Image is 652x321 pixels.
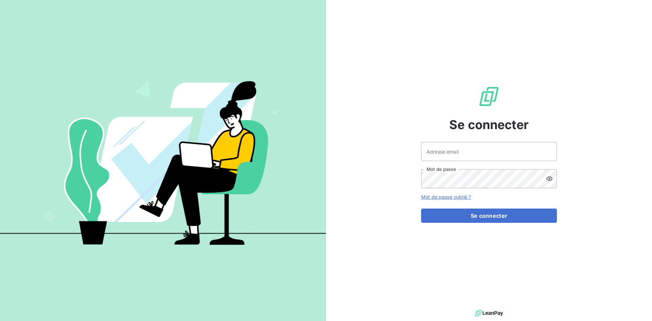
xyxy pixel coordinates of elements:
[421,142,557,161] input: placeholder
[421,209,557,223] button: Se connecter
[475,308,503,318] img: logo
[449,115,529,134] span: Se connecter
[478,86,500,107] img: Logo LeanPay
[421,194,471,200] a: Mot de passe oublié ?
